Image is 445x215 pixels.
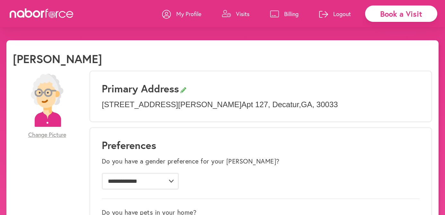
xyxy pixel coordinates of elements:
a: Billing [270,4,299,23]
img: efc20bcf08b0dac87679abea64c1faab.png [21,74,74,127]
p: Billing [284,10,299,18]
p: [STREET_ADDRESS][PERSON_NAME] Apt 127 , Decatur , GA , 30033 [102,100,420,109]
p: My Profile [176,10,201,18]
a: Visits [222,4,249,23]
span: Change Picture [28,131,66,138]
div: Book a Visit [365,5,437,22]
h1: [PERSON_NAME] [13,52,102,66]
a: Logout [319,4,351,23]
p: Visits [236,10,249,18]
a: My Profile [162,4,201,23]
h3: Primary Address [102,82,420,95]
label: Do you have a gender preference for your [PERSON_NAME]? [102,157,280,165]
p: Logout [333,10,351,18]
h1: Preferences [102,139,420,151]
